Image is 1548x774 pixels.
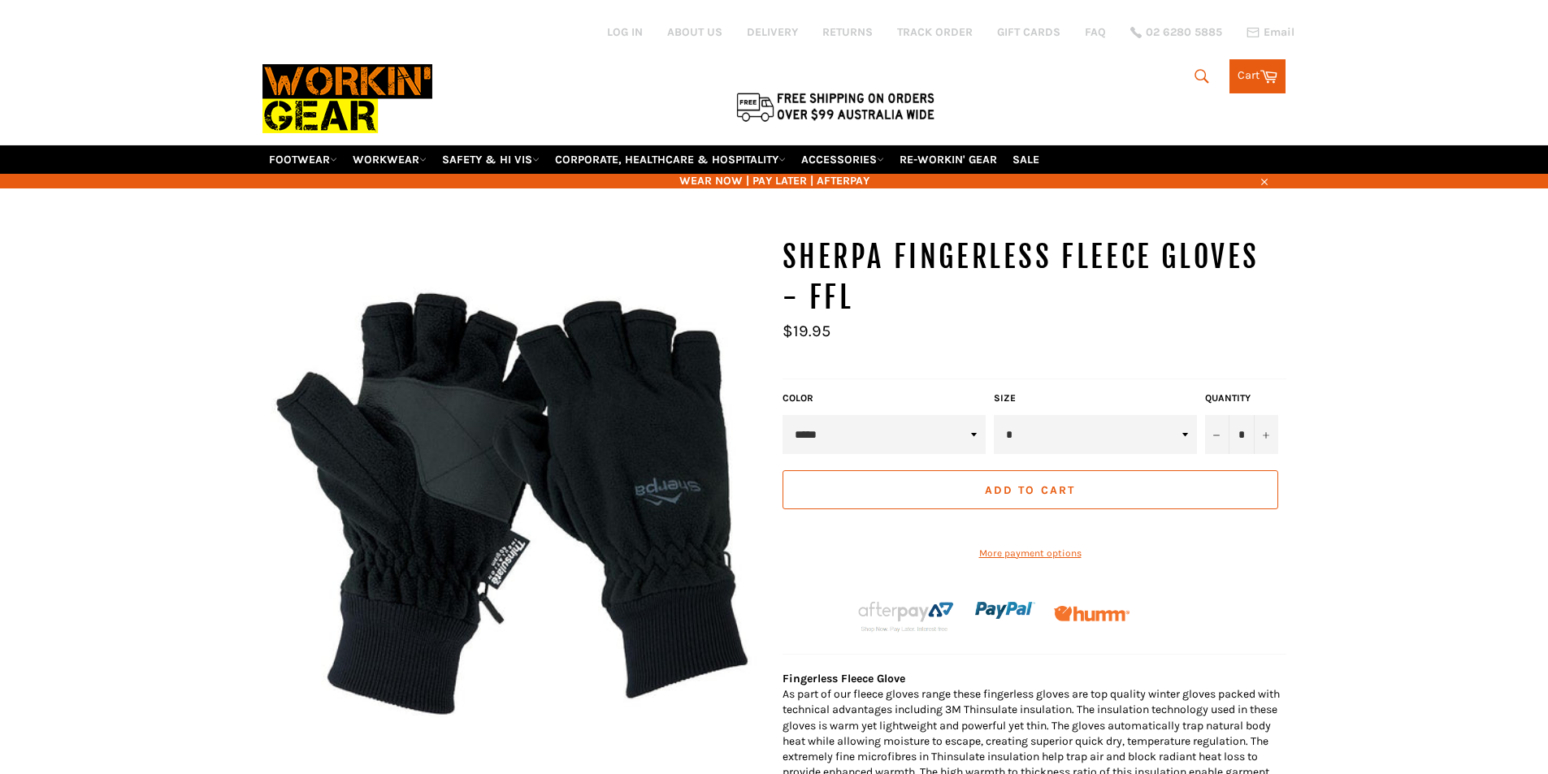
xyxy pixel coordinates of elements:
[1205,415,1229,454] button: Reduce item quantity by one
[436,145,546,174] a: SAFETY & HI VIS
[747,24,798,40] a: DELIVERY
[262,145,344,174] a: FOOTWEAR
[667,24,722,40] a: ABOUT US
[975,580,1035,640] img: paypal.png
[607,25,643,39] a: Log in
[994,391,1197,405] label: Size
[1146,27,1222,38] span: 02 6280 5885
[985,483,1075,497] span: Add to Cart
[1054,606,1130,621] img: Humm_core_logo_RGB-01_300x60px_small_195d8312-4386-4de7-b182-0ef9b6303a37.png
[1130,27,1222,38] a: 02 6280 5885
[1247,26,1294,39] a: Email
[1229,59,1286,93] a: Cart
[783,322,830,340] span: $19.95
[783,237,1286,318] h1: SHERPA Fingerless Fleece Gloves - FFL
[262,53,432,145] img: Workin Gear leaders in Workwear, Safety Boots, PPE, Uniforms. Australia's No.1 in Workwear
[262,173,1286,188] span: WEAR NOW | PAY LATER | AFTERPAY
[795,145,891,174] a: ACCESSORIES
[856,599,956,633] img: Afterpay-Logo-on-dark-bg_large.png
[997,24,1060,40] a: GIFT CARDS
[262,237,766,741] img: SHERPA Fingerless Fleece Gloves - Workin Gear
[1254,415,1278,454] button: Increase item quantity by one
[893,145,1004,174] a: RE-WORKIN' GEAR
[734,89,937,123] img: Flat $9.95 shipping Australia wide
[783,547,1278,560] a: More payment options
[1085,24,1106,40] a: FAQ
[822,24,873,40] a: RETURNS
[783,672,905,685] strong: Fingerless Fleece Glove
[897,24,973,40] a: TRACK ORDER
[783,391,986,405] label: Color
[783,470,1278,509] button: Add to Cart
[549,145,792,174] a: CORPORATE, HEALTHCARE & HOSPITALITY
[1264,27,1294,38] span: Email
[1205,391,1278,405] label: Quantity
[1006,145,1046,174] a: SALE
[346,145,433,174] a: WORKWEAR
